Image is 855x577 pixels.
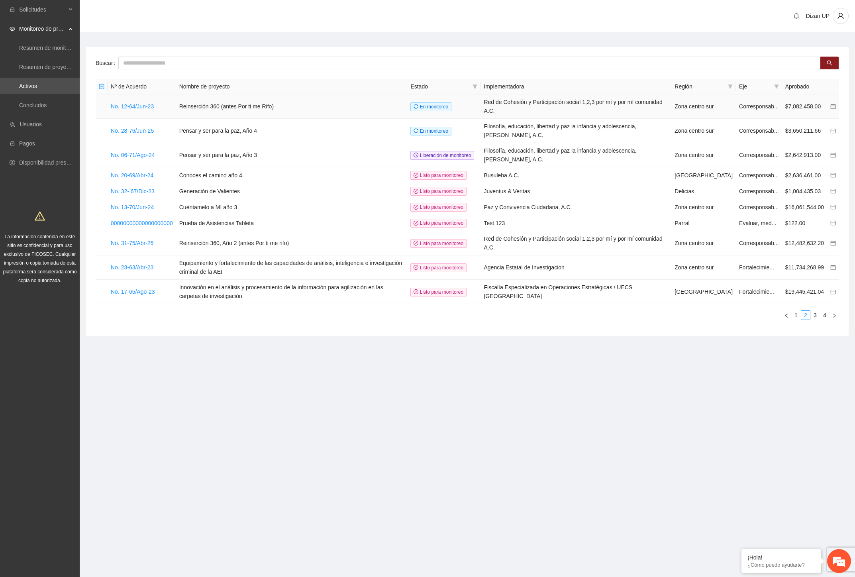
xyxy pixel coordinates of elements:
[10,7,15,12] span: inbox
[410,82,469,91] span: Estado
[739,172,779,179] span: Corresponsab...
[830,240,836,246] span: calendar
[728,84,733,89] span: filter
[810,310,820,320] li: 3
[790,13,802,19] span: bell
[111,152,155,158] a: No. 06-71/Ago-24
[832,313,837,318] span: right
[739,82,771,91] span: Eje
[410,151,474,160] span: Liberación de monitoreo
[410,127,451,135] span: En monitoreo
[830,188,836,194] a: calendar
[19,21,66,37] span: Monitoreo de proyectos
[480,280,671,304] td: Fiscalía Especializada en Operaciones Estratégicas / UECS [GEOGRAPHIC_DATA]
[671,119,736,143] td: Zona centro sur
[801,310,810,320] li: 2
[827,60,832,67] span: search
[830,204,836,210] span: calendar
[671,280,736,304] td: [GEOGRAPHIC_DATA]
[176,79,408,94] th: Nombre de proyecto
[176,119,408,143] td: Pensar y ser para la paz, Año 4
[480,119,671,143] td: Filosofía, educación, libertad y paz la infancia y adolescencia, [PERSON_NAME], A.C.
[671,255,736,280] td: Zona centro sur
[830,152,836,158] a: calendar
[176,143,408,167] td: Pensar y ser para la paz, Año 3
[480,183,671,199] td: Juventus & Veritas
[176,183,408,199] td: Generación de Valientes
[811,311,820,320] a: 3
[410,187,467,196] span: Listo para monitoreo
[480,215,671,231] td: Test 123
[480,143,671,167] td: Filosofía, educación, libertad y paz la infancia y adolescencia, [PERSON_NAME], A.C.
[176,231,408,255] td: Reinserción 360, Año 2 (antes Por ti me rifo)
[833,12,848,20] span: user
[480,255,671,280] td: Agencia Estatal de Investigacion
[833,8,849,24] button: user
[830,172,836,179] a: calendar
[671,231,736,255] td: Zona centro sur
[830,204,836,210] a: calendar
[96,57,118,69] label: Buscar
[111,204,154,210] a: No. 13-70/Jun-24
[10,26,15,31] span: eye
[830,220,836,226] a: calendar
[671,167,736,183] td: [GEOGRAPHIC_DATA]
[111,188,155,194] a: No. 32- 67/Dic-23
[830,289,836,294] span: calendar
[830,104,836,109] span: calendar
[782,310,791,320] li: Previous Page
[782,199,827,215] td: $16,061,544.00
[410,102,451,111] span: En monitoreo
[108,79,176,94] th: Nº de Acuerdo
[747,562,815,568] p: ¿Cómo puedo ayudarte?
[111,264,153,271] a: No. 23-63/Abr-23
[19,64,104,70] a: Resumen de proyectos aprobados
[414,289,418,294] span: check-circle
[820,311,829,320] a: 4
[671,215,736,231] td: Parral
[820,310,830,320] li: 4
[830,265,836,270] span: calendar
[19,45,77,51] a: Resumen de monitoreo
[801,311,810,320] a: 2
[773,80,780,92] span: filter
[176,215,408,231] td: Prueba de Asistencias Tableta
[99,84,104,89] span: minus-square
[774,84,779,89] span: filter
[782,215,827,231] td: $122.00
[111,103,154,110] a: No. 12-64/Jun-23
[739,128,779,134] span: Corresponsab...
[739,264,774,271] span: Fortalecimie...
[782,94,827,119] td: $7,082,458.00
[782,183,827,199] td: $1,004,435.03
[791,310,801,320] li: 1
[782,167,827,183] td: $2,636,461.00
[471,80,479,92] span: filter
[414,205,418,210] span: check-circle
[480,231,671,255] td: Red de Cohesión y Participación social 1,2,3 por mí y por mí comunidad A.C.
[20,121,42,128] a: Usuarios
[830,288,836,295] a: calendar
[176,199,408,215] td: Cuéntamelo a Mí año 3
[176,167,408,183] td: Conoces el camino año 4.
[739,240,779,246] span: Corresponsab...
[782,231,827,255] td: $12,482,632.20
[35,211,45,221] span: warning
[830,220,836,226] span: calendar
[111,288,155,295] a: No. 17-65/Ago-23
[830,310,839,320] li: Next Page
[414,173,418,178] span: check-circle
[480,94,671,119] td: Red de Cohesión y Participación social 1,2,3 por mí y por mí comunidad A.C.
[739,188,779,194] span: Corresponsab...
[480,199,671,215] td: Paz y Convivencia Ciudadana, A.C.
[830,310,839,320] button: right
[414,128,418,133] span: sync
[111,128,154,134] a: No. 28-76/Jun-25
[782,79,827,94] th: Aprobado
[782,255,827,280] td: $11,734,268.99
[19,159,87,166] a: Disponibilidad presupuestal
[19,2,66,18] span: Solicitudes
[410,203,467,212] span: Listo para monitoreo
